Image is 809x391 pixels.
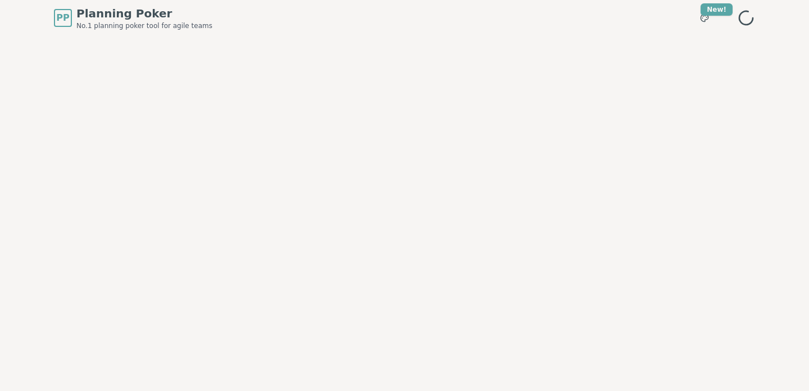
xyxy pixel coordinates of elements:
span: Planning Poker [76,6,212,21]
button: New! [694,8,715,28]
span: No.1 planning poker tool for agile teams [76,21,212,30]
div: New! [701,3,733,16]
a: PPPlanning PokerNo.1 planning poker tool for agile teams [54,6,212,30]
span: PP [56,11,69,25]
